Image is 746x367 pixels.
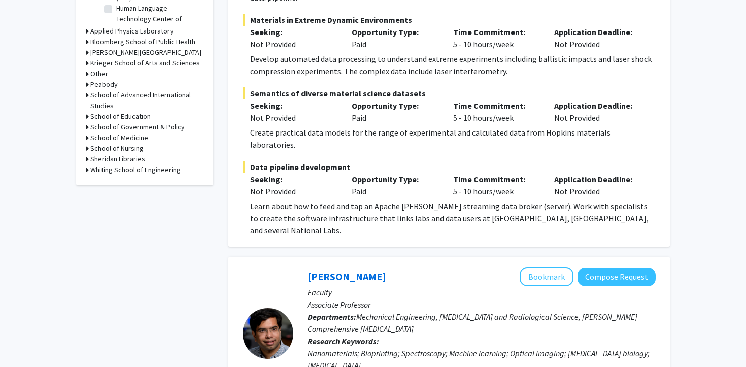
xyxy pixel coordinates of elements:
[344,173,446,197] div: Paid
[90,154,145,164] h3: Sheridan Libraries
[250,99,336,112] p: Seeking:
[90,111,151,122] h3: School of Education
[90,164,181,175] h3: Whiting School of Engineering
[453,26,539,38] p: Time Commitment:
[308,336,379,346] b: Research Keywords:
[250,53,656,77] div: Develop automated data processing to understand extreme experiments including ballistic impacts a...
[250,200,656,237] div: Learn about how to feed and tap an Apache [PERSON_NAME] streaming data broker (server). Work with...
[250,126,656,151] div: Create practical data models for the range of experimental and calculated data from Hopkins mater...
[352,26,438,38] p: Opportunity Type:
[554,99,640,112] p: Application Deadline:
[90,79,118,90] h3: Peabody
[446,173,547,197] div: 5 - 10 hours/week
[90,122,185,132] h3: School of Government & Policy
[308,298,656,311] p: Associate Professor
[90,132,148,143] h3: School of Medicine
[243,161,656,173] span: Data pipeline development
[250,185,336,197] div: Not Provided
[243,14,656,26] span: Materials in Extreme Dynamic Environments
[344,26,446,50] div: Paid
[547,173,648,197] div: Not Provided
[520,267,573,286] button: Add Ishan Barman to Bookmarks
[243,87,656,99] span: Semantics of diverse material science datasets
[250,112,336,124] div: Not Provided
[578,268,656,286] button: Compose Request to Ishan Barman
[250,38,336,50] div: Not Provided
[90,47,201,58] h3: [PERSON_NAME][GEOGRAPHIC_DATA]
[116,3,200,35] label: Human Language Technology Center of Excellence (HLTCOE)
[446,99,547,124] div: 5 - 10 hours/week
[308,312,356,322] b: Departments:
[90,90,203,111] h3: School of Advanced International Studies
[453,99,539,112] p: Time Commitment:
[547,99,648,124] div: Not Provided
[554,26,640,38] p: Application Deadline:
[90,143,144,154] h3: School of Nursing
[547,26,648,50] div: Not Provided
[352,99,438,112] p: Opportunity Type:
[250,173,336,185] p: Seeking:
[90,58,200,69] h3: Krieger School of Arts and Sciences
[554,173,640,185] p: Application Deadline:
[90,37,195,47] h3: Bloomberg School of Public Health
[90,26,174,37] h3: Applied Physics Laboratory
[308,286,656,298] p: Faculty
[8,321,43,359] iframe: Chat
[446,26,547,50] div: 5 - 10 hours/week
[453,173,539,185] p: Time Commitment:
[308,312,637,334] span: Mechanical Engineering, [MEDICAL_DATA] and Radiological Science, [PERSON_NAME] Comprehensive [MED...
[250,26,336,38] p: Seeking:
[344,99,446,124] div: Paid
[352,173,438,185] p: Opportunity Type:
[308,270,386,283] a: [PERSON_NAME]
[90,69,108,79] h3: Other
